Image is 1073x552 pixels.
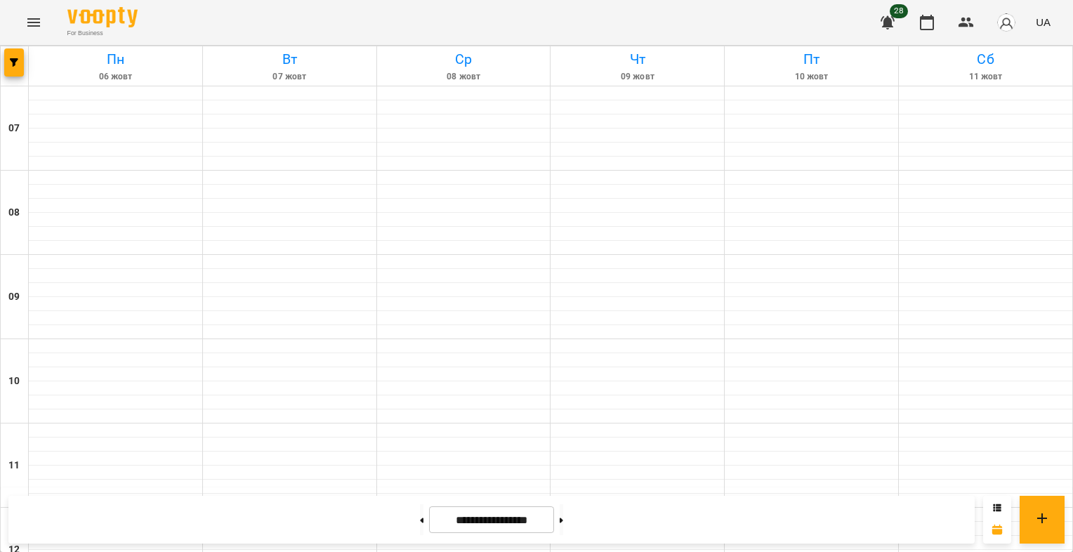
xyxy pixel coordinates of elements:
[67,29,138,38] span: For Business
[205,48,374,70] h6: Вт
[67,7,138,27] img: Voopty Logo
[31,48,200,70] h6: Пн
[553,48,722,70] h6: Чт
[31,70,200,84] h6: 06 жовт
[996,13,1016,32] img: avatar_s.png
[8,205,20,221] h6: 08
[8,374,20,389] h6: 10
[901,48,1070,70] h6: Сб
[17,6,51,39] button: Menu
[379,48,548,70] h6: Ср
[727,48,896,70] h6: Пт
[8,458,20,473] h6: 11
[1036,15,1051,29] span: UA
[553,70,722,84] h6: 09 жовт
[890,4,908,18] span: 28
[727,70,896,84] h6: 10 жовт
[8,121,20,136] h6: 07
[1030,9,1056,35] button: UA
[379,70,548,84] h6: 08 жовт
[205,70,374,84] h6: 07 жовт
[8,289,20,305] h6: 09
[901,70,1070,84] h6: 11 жовт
